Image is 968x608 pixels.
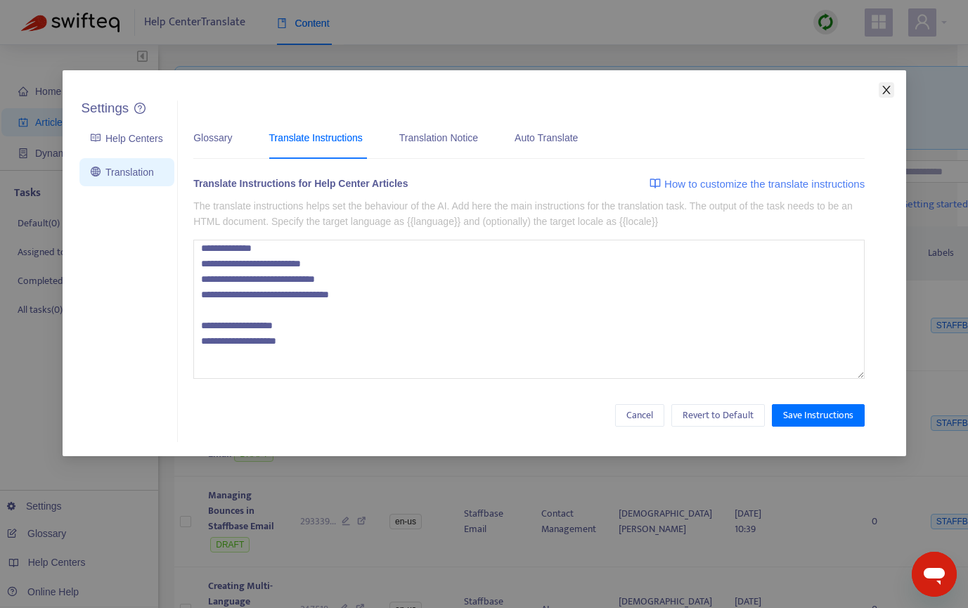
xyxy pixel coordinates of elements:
[193,198,865,229] p: The translate instructions helps set the behaviour of the AI. Add here the main instructions for ...
[91,167,154,178] a: Translation
[650,178,661,189] img: image-link
[615,404,664,427] button: Cancel
[671,404,765,427] button: Revert to Default
[193,130,232,145] div: Glossary
[515,130,578,145] div: Auto Translate
[783,408,853,423] span: Save Instructions
[881,84,892,96] span: close
[650,176,865,193] a: How to customize the translate instructions
[193,176,408,196] div: Translate Instructions for Help Center Articles
[82,101,129,117] h5: Settings
[134,103,146,114] span: question-circle
[879,82,894,98] button: Close
[269,130,362,145] div: Translate Instructions
[772,404,865,427] button: Save Instructions
[134,103,146,115] a: question-circle
[399,130,478,145] div: Translation Notice
[626,408,653,423] span: Cancel
[912,552,957,597] iframe: Button to launch messaging window, conversation in progress
[91,133,163,144] a: Help Centers
[683,408,754,423] span: Revert to Default
[664,176,865,193] span: How to customize the translate instructions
